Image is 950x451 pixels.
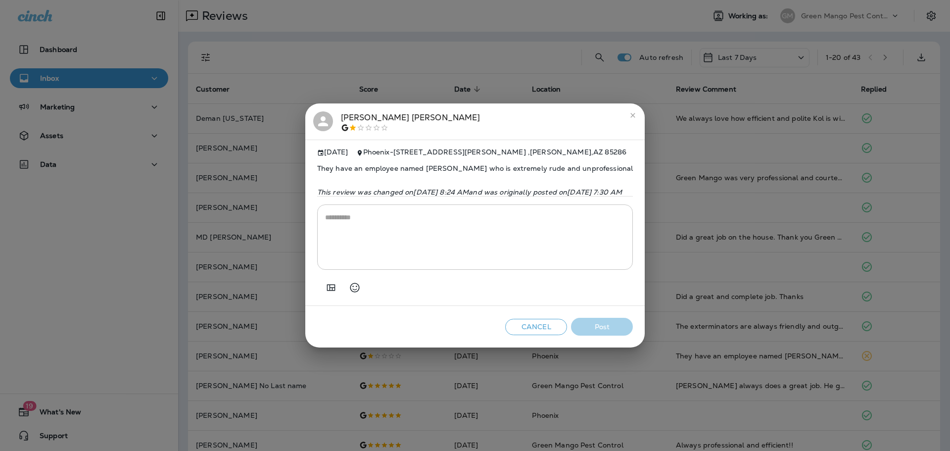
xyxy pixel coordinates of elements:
span: [DATE] [317,148,348,156]
span: and was originally posted on [DATE] 7:30 AM [469,188,622,197]
button: Cancel [505,319,567,335]
div: [PERSON_NAME] [PERSON_NAME] [341,111,480,132]
span: Phoenix - [STREET_ADDRESS][PERSON_NAME] , [PERSON_NAME] , AZ 85286 [363,148,627,156]
p: This review was changed on [DATE] 8:24 AM [317,188,633,196]
button: Add in a premade template [321,278,341,298]
button: close [625,107,641,123]
button: Select an emoji [345,278,365,298]
span: They have an employee named [PERSON_NAME] who is extremely rude and unprofessional [317,156,633,180]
